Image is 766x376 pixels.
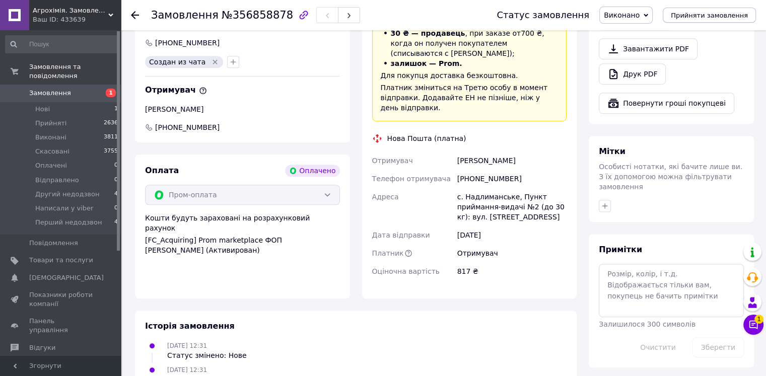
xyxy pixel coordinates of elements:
span: Залишилося 300 символів [599,320,695,328]
button: Чат з покупцем1 [743,315,763,335]
span: №356858878 [222,9,293,21]
span: [DEMOGRAPHIC_DATA] [29,273,104,282]
span: 0 [114,161,118,170]
input: Пошук [5,35,119,53]
span: [PHONE_NUMBER] [154,122,221,132]
span: Панель управління [29,317,93,335]
span: Агрохімія. Замовлення та доставка по Україні [33,6,108,15]
span: Другий недодзвон [35,190,99,199]
span: Історія замовлення [145,321,235,331]
span: Прийняті [35,119,66,128]
span: Оціночна вартість [372,267,440,275]
button: Прийняти замовлення [663,8,756,23]
span: Прийняти замовлення [671,12,748,19]
div: Оплачено [285,165,339,177]
span: Мітки [599,146,625,156]
span: Замовлення [151,9,219,21]
span: Скасовані [35,147,69,156]
span: [DATE] 12:31 [167,366,207,373]
div: Кошти будуть зараховані на розрахунковий рахунок [145,213,340,255]
span: Оплачені [35,161,67,170]
div: [PHONE_NUMBER] [455,170,569,188]
div: с. Надлиманське, Пункт приймання-видачі №2 (до 30 кг): вул. [STREET_ADDRESS] [455,188,569,226]
span: 1 [106,89,116,97]
button: Повернути гроші покупцеві [599,93,734,114]
span: Замовлення та повідомлення [29,62,121,81]
div: Для покупця доставка безкоштовна. [381,70,559,81]
span: Перший недодзвон [35,218,102,227]
span: 2636 [104,119,118,128]
span: Виконані [35,133,66,142]
div: Статус замовлення [497,10,589,20]
span: Особисті нотатки, які бачите лише ви. З їх допомогою можна фільтрувати замовлення [599,163,742,191]
span: 0 [114,204,118,213]
span: Дата відправки [372,231,430,239]
div: Платник зміниться на Третю особу в момент відправки. Додавайте ЕН не пізніше, ніж у день відправки. [381,83,559,113]
span: 3755 [104,147,118,156]
span: Телефон отримувача [372,175,451,183]
span: Показники роботи компанії [29,290,93,309]
span: 0 [114,176,118,185]
span: Отримувач [145,85,207,95]
span: залишок — Prom. [391,59,462,67]
span: 4 [114,190,118,199]
span: Замовлення [29,89,71,98]
span: Создан из чата [149,58,205,66]
span: 3811 [104,133,118,142]
span: Відправлено [35,176,79,185]
span: Товари та послуги [29,256,93,265]
div: Повернутися назад [131,10,139,20]
span: 1 [114,105,118,114]
span: Адреса [372,193,399,201]
span: [DATE] 12:31 [167,342,207,349]
div: Отримувач [455,244,569,262]
div: [DATE] [455,226,569,244]
span: Платник [372,249,404,257]
span: Нові [35,105,50,114]
div: 817 ₴ [455,262,569,280]
a: Завантажити PDF [599,38,698,59]
span: Оплата [145,166,179,175]
span: Примітки [599,245,642,254]
span: Отримувач [372,157,413,165]
svg: Видалити мітку [211,58,219,66]
div: Нова Пошта (платна) [385,133,469,143]
span: 4 [114,218,118,227]
a: Друк PDF [599,63,666,85]
div: [PERSON_NAME] [145,104,340,114]
div: Статус змінено: Нове [167,350,247,360]
div: Ваш ID: 433639 [33,15,121,24]
span: 30 ₴ — продавець [391,29,465,37]
div: [FC_Acquiring] Prom marketplace ФОП [PERSON_NAME] (Активирован) [145,235,340,255]
span: Виконано [604,11,640,19]
div: [PHONE_NUMBER] [154,38,221,48]
li: , при заказе от 700 ₴ , когда он получен покупателем (списываются с [PERSON_NAME]); [381,28,559,58]
span: 1 [754,315,763,324]
span: Відгуки [29,343,55,352]
div: [PERSON_NAME] [455,152,569,170]
span: Написали у viber [35,204,93,213]
span: Повідомлення [29,239,78,248]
